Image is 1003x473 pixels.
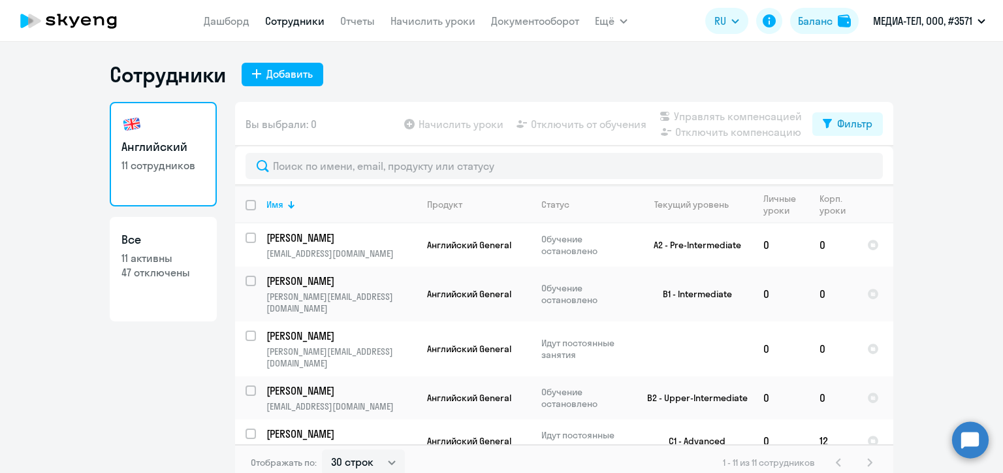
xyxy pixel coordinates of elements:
span: Ещё [595,13,614,29]
a: [PERSON_NAME] [266,427,416,441]
div: Статус [541,199,569,210]
div: Продукт [427,199,530,210]
h3: Английский [121,139,205,155]
a: [PERSON_NAME] [266,231,416,245]
a: Отчеты [340,14,375,27]
div: Имя [266,199,416,210]
p: МЕДИА-ТЕЛ, ООО, #3571 [873,13,972,29]
td: 0 [753,223,809,267]
div: Имя [266,199,283,210]
span: 1 - 11 из 11 сотрудников [723,457,815,468]
button: RU [705,8,748,34]
td: 0 [809,321,857,376]
img: balance [838,14,851,27]
button: Добавить [242,63,323,86]
p: [PERSON_NAME][EMAIL_ADDRESS][DOMAIN_NAME] [266,346,416,369]
p: 47 отключены [121,265,205,280]
td: 0 [809,267,857,321]
input: Поиск по имени, email, продукту или статусу [246,153,883,179]
span: Отображать по: [251,457,317,468]
div: Корп. уроки [820,193,846,216]
p: [PERSON_NAME][EMAIL_ADDRESS][DOMAIN_NAME] [266,291,416,314]
p: [PERSON_NAME] [266,329,414,343]
td: C1 - Advanced [631,419,753,463]
p: 11 сотрудников [121,158,205,172]
p: [PERSON_NAME] [266,383,414,398]
div: Добавить [266,66,313,82]
span: Английский General [427,435,511,447]
div: Личные уроки [763,193,797,216]
a: Сотрудники [265,14,325,27]
td: 0 [753,267,809,321]
div: Баланс [798,13,833,29]
p: Обучение остановлено [541,233,631,257]
p: 11 активны [121,251,205,265]
a: [PERSON_NAME] [266,329,416,343]
div: Корп. уроки [820,193,856,216]
td: 12 [809,419,857,463]
span: Английский General [427,392,511,404]
a: [PERSON_NAME] [266,274,416,288]
a: Английский11 сотрудников [110,102,217,206]
div: Статус [541,199,631,210]
span: Английский General [427,343,511,355]
td: 0 [753,321,809,376]
p: [EMAIL_ADDRESS][DOMAIN_NAME] [266,444,416,455]
p: [EMAIL_ADDRESS][DOMAIN_NAME] [266,400,416,412]
button: Фильтр [812,112,883,136]
div: Личные уроки [763,193,808,216]
h3: Все [121,231,205,248]
td: 0 [809,376,857,419]
a: Документооборот [491,14,579,27]
td: B2 - Upper-Intermediate [631,376,753,419]
p: Обучение остановлено [541,282,631,306]
div: Продукт [427,199,462,210]
p: [PERSON_NAME] [266,274,414,288]
p: Обучение остановлено [541,386,631,410]
td: 0 [753,376,809,419]
p: [PERSON_NAME] [266,427,414,441]
div: Текущий уровень [654,199,729,210]
a: Все11 активны47 отключены [110,217,217,321]
a: Дашборд [204,14,249,27]
td: 0 [753,419,809,463]
p: Идут постоянные занятия [541,337,631,361]
span: Английский General [427,239,511,251]
span: Вы выбрали: 0 [246,116,317,132]
p: Идут постоянные занятия [541,429,631,453]
div: Фильтр [837,116,872,131]
a: Начислить уроки [390,14,475,27]
div: Текущий уровень [642,199,752,210]
button: Ещё [595,8,628,34]
td: A2 - Pre-Intermediate [631,223,753,267]
img: english [121,114,142,135]
td: 0 [809,223,857,267]
p: [EMAIL_ADDRESS][DOMAIN_NAME] [266,248,416,259]
button: Балансbalance [790,8,859,34]
td: B1 - Intermediate [631,267,753,321]
span: RU [714,13,726,29]
h1: Сотрудники [110,61,226,88]
p: [PERSON_NAME] [266,231,414,245]
button: МЕДИА-ТЕЛ, ООО, #3571 [867,5,992,37]
a: [PERSON_NAME] [266,383,416,398]
span: Английский General [427,288,511,300]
